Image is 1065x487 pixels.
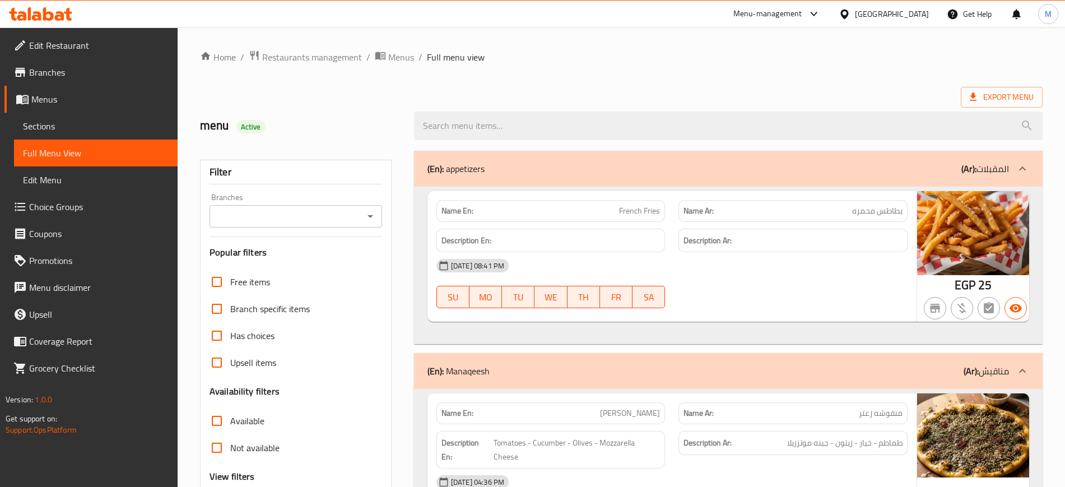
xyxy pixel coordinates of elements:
[441,234,491,248] strong: Description En:
[4,328,178,355] a: Coverage Report
[6,411,57,426] span: Get support on:
[29,308,169,321] span: Upsell
[604,289,628,305] span: FR
[240,50,244,64] li: /
[4,32,178,59] a: Edit Restaurant
[572,289,596,305] span: TH
[961,162,1009,175] p: المقبلات
[852,205,903,217] span: بطاطس محمره
[683,234,732,248] strong: Description Ar:
[436,286,469,308] button: SU
[964,364,1009,378] p: مناقيش
[917,393,1029,477] img: Mankousha_Zaatar638908776087041083.jpg
[539,289,562,305] span: WE
[366,50,370,64] li: /
[29,335,169,348] span: Coverage Report
[964,363,979,379] b: (Ar):
[4,274,178,301] a: Menu disclaimer
[4,59,178,86] a: Branches
[230,329,275,342] span: Has choices
[441,289,465,305] span: SU
[469,286,502,308] button: MO
[29,39,169,52] span: Edit Restaurant
[978,297,1000,319] button: Not has choices
[4,355,178,382] a: Grocery Checklist
[23,173,169,187] span: Edit Menu
[200,50,1043,64] nav: breadcrumb
[414,151,1043,187] div: (En): appetizers(Ar):المقبلات
[210,246,382,259] h3: Popular filters
[427,162,485,175] p: appetizers
[1004,297,1027,319] button: Available
[29,254,169,267] span: Promotions
[210,385,280,398] h3: Availability filters
[568,286,600,308] button: TH
[29,227,169,240] span: Coupons
[683,407,714,419] strong: Name Ar:
[29,200,169,214] span: Choice Groups
[29,361,169,375] span: Grocery Checklist
[23,146,169,160] span: Full Menu View
[733,7,802,21] div: Menu-management
[474,289,497,305] span: MO
[4,86,178,113] a: Menus
[637,289,661,305] span: SA
[200,117,401,134] h2: menu
[4,193,178,220] a: Choice Groups
[427,50,485,64] span: Full menu view
[6,423,77,437] a: Support.OpsPlatform
[633,286,665,308] button: SA
[230,414,264,428] span: Available
[23,119,169,133] span: Sections
[230,275,270,289] span: Free items
[978,274,992,296] span: 25
[441,407,473,419] strong: Name En:
[4,301,178,328] a: Upsell
[494,436,661,463] span: Tomatoes - Cucumber - Olives - Mozzarella Cheese
[14,140,178,166] a: Full Menu View
[230,356,276,369] span: Upsell items
[31,92,169,106] span: Menus
[4,247,178,274] a: Promotions
[955,274,975,296] span: EGP
[230,302,310,316] span: Branch specific items
[534,286,567,308] button: WE
[924,297,946,319] button: Not branch specific item
[236,122,266,132] span: Active
[210,470,255,483] h3: View filters
[427,160,444,177] b: (En):
[200,50,236,64] a: Home
[210,160,382,184] div: Filter
[262,50,362,64] span: Restaurants management
[35,392,52,407] span: 1.0.0
[683,436,732,450] strong: Description Ar:
[619,205,660,217] span: French Fries
[362,208,378,224] button: Open
[4,220,178,247] a: Coupons
[859,407,903,419] span: منقوشه زعتر
[441,436,491,463] strong: Description En:
[29,66,169,79] span: Branches
[961,160,976,177] b: (Ar):
[441,205,473,217] strong: Name En:
[230,441,280,454] span: Not available
[236,120,266,133] div: Active
[683,205,714,217] strong: Name Ar:
[600,407,660,419] span: [PERSON_NAME]
[414,112,1043,140] input: search
[427,364,490,378] p: Manaqeesh
[506,289,530,305] span: TU
[14,113,178,140] a: Sections
[375,50,414,64] a: Menus
[917,191,1029,275] img: French_Fries638908787174470056.jpg
[1045,8,1052,20] span: M
[14,166,178,193] a: Edit Menu
[970,90,1034,104] span: Export Menu
[6,392,33,407] span: Version:
[951,297,973,319] button: Purchased item
[855,8,929,20] div: [GEOGRAPHIC_DATA]
[447,261,509,271] span: [DATE] 08:41 PM
[414,353,1043,389] div: (En): Manaqeesh(Ar):مناقيش
[414,187,1043,345] div: (En): appetizers(Ar):المقبلات
[961,87,1043,108] span: Export Menu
